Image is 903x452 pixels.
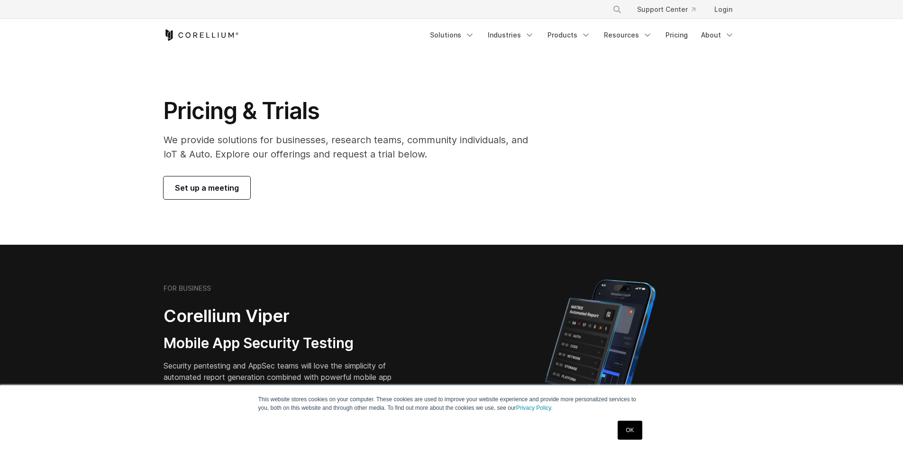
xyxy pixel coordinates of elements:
div: Navigation Menu [424,27,740,44]
a: Support Center [629,1,703,18]
a: OK [618,421,642,440]
h2: Corellium Viper [164,305,406,327]
a: About [695,27,740,44]
span: Set up a meeting [175,182,239,194]
a: Privacy Policy. [516,405,553,411]
a: Pricing [660,27,693,44]
a: Set up a meeting [164,176,250,199]
a: Login [707,1,740,18]
div: Navigation Menu [601,1,740,18]
h1: Pricing & Trials [164,97,541,125]
a: Industries [482,27,540,44]
a: Solutions [424,27,480,44]
h3: Mobile App Security Testing [164,334,406,352]
button: Search [609,1,626,18]
p: We provide solutions for businesses, research teams, community individuals, and IoT & Auto. Explo... [164,133,541,161]
p: This website stores cookies on your computer. These cookies are used to improve your website expe... [258,395,645,412]
p: Security pentesting and AppSec teams will love the simplicity of automated report generation comb... [164,360,406,394]
a: Resources [598,27,658,44]
img: Corellium MATRIX automated report on iPhone showing app vulnerability test results across securit... [529,275,672,441]
h6: FOR BUSINESS [164,284,211,293]
a: Corellium Home [164,29,239,41]
a: Products [542,27,596,44]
